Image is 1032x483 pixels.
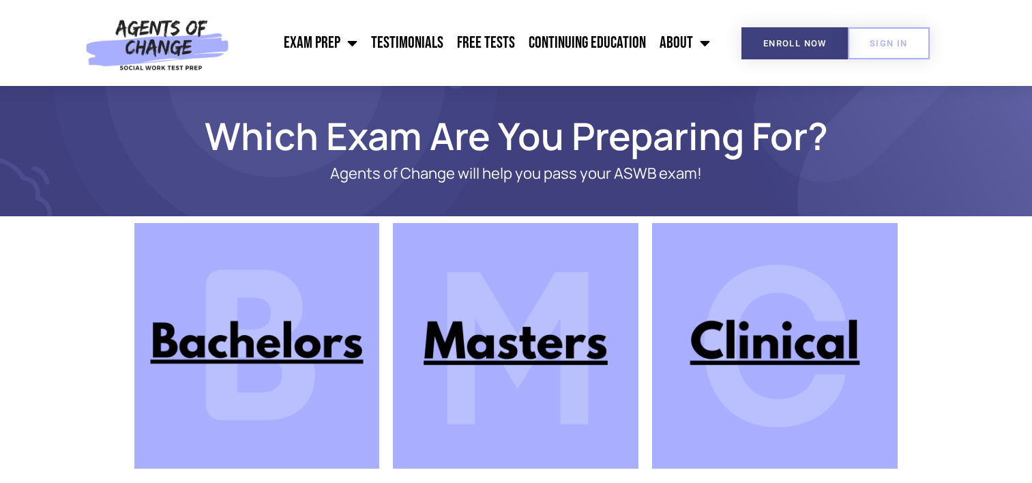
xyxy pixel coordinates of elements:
[364,26,450,60] a: Testimonials
[870,39,908,48] span: SIGN IN
[848,27,930,59] a: SIGN IN
[277,26,364,60] a: Exam Prep
[653,26,717,60] a: About
[763,39,827,48] span: Enroll Now
[128,120,905,151] h1: Which Exam Are You Preparing For?
[450,26,522,60] a: Free Tests
[182,165,851,182] p: Agents of Change will help you pass your ASWB exam!
[741,27,849,59] a: Enroll Now
[522,26,653,60] a: Continuing Education
[236,26,718,60] nav: Menu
